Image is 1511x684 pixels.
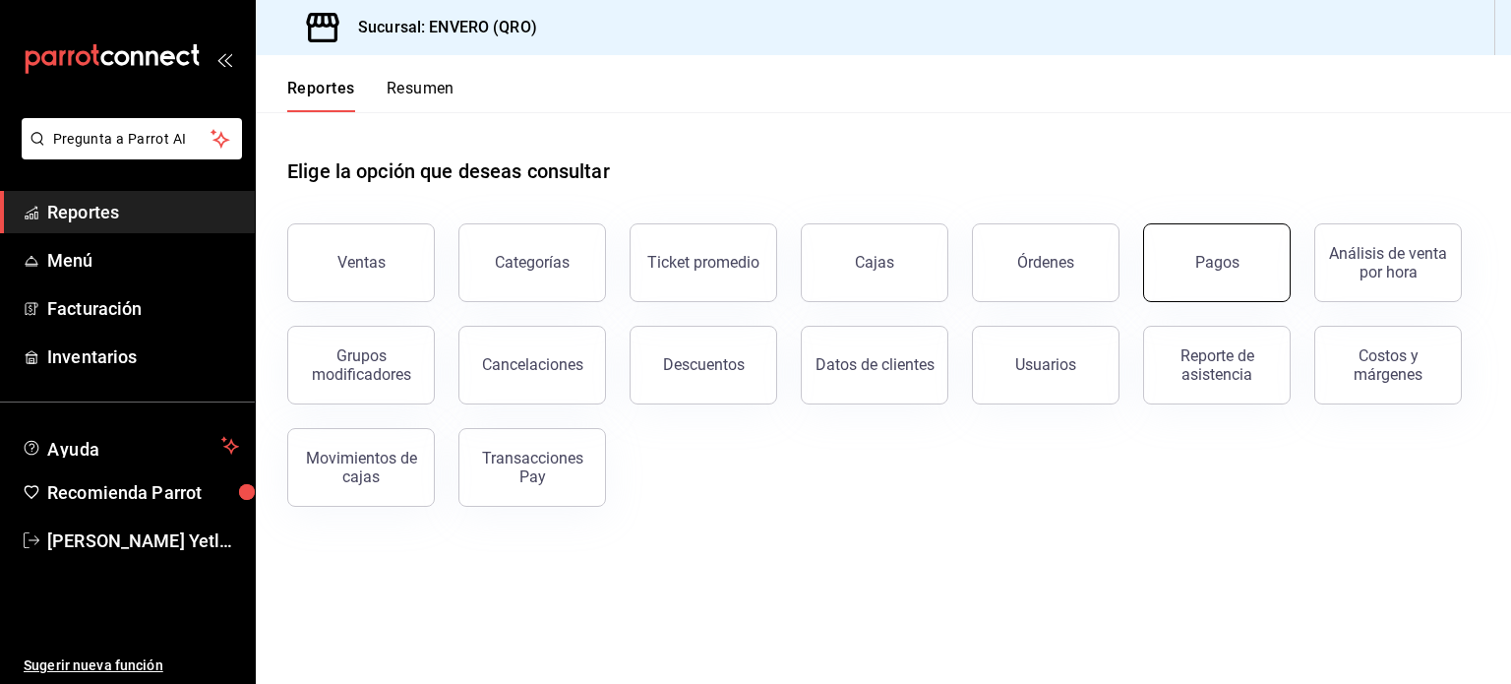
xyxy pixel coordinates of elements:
[47,479,239,506] span: Recomienda Parrot
[287,326,435,404] button: Grupos modificadores
[495,253,570,272] div: Categorías
[1314,326,1462,404] button: Costos y márgenes
[14,143,242,163] a: Pregunta a Parrot AI
[342,16,537,39] h3: Sucursal: ENVERO (QRO)
[647,253,759,272] div: Ticket promedio
[47,528,239,554] span: [PERSON_NAME] Yetlonezi [PERSON_NAME]
[287,79,355,112] button: Reportes
[53,129,212,150] span: Pregunta a Parrot AI
[216,51,232,67] button: open_drawer_menu
[287,156,610,186] h1: Elige la opción que deseas consultar
[663,355,745,374] div: Descuentos
[458,326,606,404] button: Cancelaciones
[458,223,606,302] button: Categorías
[458,428,606,507] button: Transacciones Pay
[1143,326,1291,404] button: Reporte de asistencia
[47,247,239,274] span: Menú
[337,253,386,272] div: Ventas
[47,199,239,225] span: Reportes
[1156,346,1278,384] div: Reporte de asistencia
[300,449,422,486] div: Movimientos de cajas
[1314,223,1462,302] button: Análisis de venta por hora
[1017,253,1074,272] div: Órdenes
[287,223,435,302] button: Ventas
[24,655,239,676] span: Sugerir nueva función
[1327,244,1449,281] div: Análisis de venta por hora
[972,223,1119,302] button: Órdenes
[287,428,435,507] button: Movimientos de cajas
[47,343,239,370] span: Inventarios
[1327,346,1449,384] div: Costos y márgenes
[972,326,1119,404] button: Usuarios
[1143,223,1291,302] button: Pagos
[630,326,777,404] button: Descuentos
[22,118,242,159] button: Pregunta a Parrot AI
[471,449,593,486] div: Transacciones Pay
[1195,253,1239,272] div: Pagos
[482,355,583,374] div: Cancelaciones
[855,253,894,272] div: Cajas
[816,355,935,374] div: Datos de clientes
[287,79,454,112] div: navigation tabs
[47,434,213,458] span: Ayuda
[801,326,948,404] button: Datos de clientes
[630,223,777,302] button: Ticket promedio
[801,223,948,302] button: Cajas
[1015,355,1076,374] div: Usuarios
[47,295,239,322] span: Facturación
[387,79,454,112] button: Resumen
[300,346,422,384] div: Grupos modificadores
